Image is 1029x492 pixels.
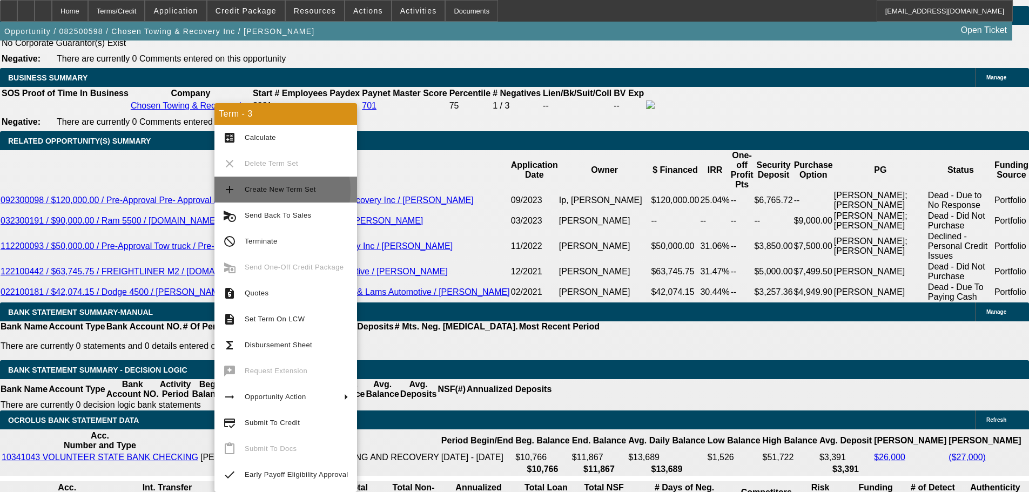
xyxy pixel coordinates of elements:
[294,6,336,15] span: Resources
[449,89,490,98] b: Percentile
[253,89,272,98] b: Start
[994,211,1029,231] td: Portfolio
[245,211,311,219] span: Send Back To Sales
[793,150,833,190] th: Purchase Option
[362,89,447,98] b: Paynet Master Score
[214,103,357,125] div: Term - 3
[223,209,236,222] mat-icon: cancel_schedule_send
[957,21,1011,39] a: Open Ticket
[223,390,236,403] mat-icon: arrow_right_alt
[57,54,286,63] span: There are currently 0 Comments entered on this opportunity
[400,379,438,400] th: Avg. Deposits
[171,89,210,98] b: Company
[986,417,1006,423] span: Refresh
[8,73,88,82] span: BUSINESS SUMMARY
[1,267,448,276] a: 122100442 / $63,745.75 / FREIGHTLINER M2 / [DOMAIN_NAME] / Chosen & Lams Automotive / [PERSON_NAME]
[559,282,651,302] td: [PERSON_NAME]
[400,6,437,15] span: Activities
[646,100,655,109] img: facebook-icon.png
[700,261,730,282] td: 31.47%
[252,100,273,112] td: 2021
[700,211,730,231] td: --
[559,231,651,261] td: [PERSON_NAME]
[153,6,198,15] span: Application
[191,379,225,400] th: Beg. Balance
[542,100,612,112] td: --
[650,150,700,190] th: $ Financed
[700,231,730,261] td: 31.06%
[8,416,139,424] span: OCROLUS BANK STATEMENT DATA
[994,261,1029,282] td: Portfolio
[223,131,236,144] mat-icon: calculate
[345,1,391,21] button: Actions
[730,190,754,211] td: --
[245,289,268,297] span: Quotes
[927,150,994,190] th: Status
[286,1,344,21] button: Resources
[223,339,236,352] mat-icon: functions
[819,452,872,463] td: $3,391
[441,430,514,451] th: Period Begin/End
[833,211,927,231] td: [PERSON_NAME]; [PERSON_NAME]
[994,150,1029,190] th: Funding Source
[650,261,700,282] td: $63,745.75
[48,379,106,400] th: Account Type
[707,430,761,451] th: Low Balance
[131,101,251,110] a: Chosen Towing & Recovery Inc
[449,101,490,111] div: 75
[874,453,905,462] a: $26,000
[510,190,559,211] td: 09/2023
[833,231,927,261] td: [PERSON_NAME]; [PERSON_NAME]
[949,453,986,462] a: ($27,000)
[2,453,198,462] a: 10341043 VOLUNTEER STATE BANK CHECKING
[510,150,559,190] th: Application Date
[159,379,192,400] th: Activity Period
[730,231,754,261] td: --
[730,150,754,190] th: One-off Profit Pts
[559,150,651,190] th: Owner
[543,89,611,98] b: Lien/Bk/Suit/Coll
[754,282,793,302] td: $3,257.36
[571,464,627,475] th: $11,867
[927,282,994,302] td: Dead - Due To Paying Cash
[519,321,600,332] th: Most Recent Period
[245,185,316,193] span: Create New Term Set
[8,366,187,374] span: Bank Statement Summary - Decision Logic
[106,321,183,332] th: Bank Account NO.
[362,101,376,110] a: 701
[48,321,106,332] th: Account Type
[994,282,1029,302] td: Portfolio
[1,88,21,99] th: SOS
[510,261,559,282] td: 12/2021
[2,117,41,126] b: Negative:
[628,430,706,451] th: Avg. Daily Balance
[730,261,754,282] td: --
[819,430,872,451] th: Avg. Deposit
[793,282,833,302] td: $4,949.90
[650,211,700,231] td: --
[833,150,927,190] th: PG
[515,452,570,463] td: $10,766
[819,464,872,475] th: $3,391
[948,430,1021,451] th: [PERSON_NAME]
[700,150,730,190] th: IRR
[754,150,793,190] th: Security Deposit
[994,231,1029,261] td: Portfolio
[730,211,754,231] td: --
[986,75,1006,80] span: Manage
[22,88,129,99] th: Proof of Time In Business
[628,452,706,463] td: $13,689
[754,211,793,231] td: --
[223,468,236,481] mat-icon: check
[8,308,153,316] span: BANK STATEMENT SUMMARY-MANUAL
[245,419,300,427] span: Submit To Credit
[559,190,651,211] td: Ip, [PERSON_NAME]
[793,261,833,282] td: $7,499.50
[1,287,510,296] a: 022100181 / $42,074.15 / Dodge 4500 / [PERSON_NAME] Auto Sales & Parts Inc. / Chosen & Lams Autom...
[223,313,236,326] mat-icon: description
[245,393,306,401] span: Opportunity Action
[994,190,1029,211] td: Portfolio
[2,54,41,63] b: Negative:
[365,379,399,400] th: Avg. Balance
[1,216,423,225] a: 032300191 / $90,000.00 / Ram 5500 / [DOMAIN_NAME] / Chosen Towing & Recovery Inc / [PERSON_NAME]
